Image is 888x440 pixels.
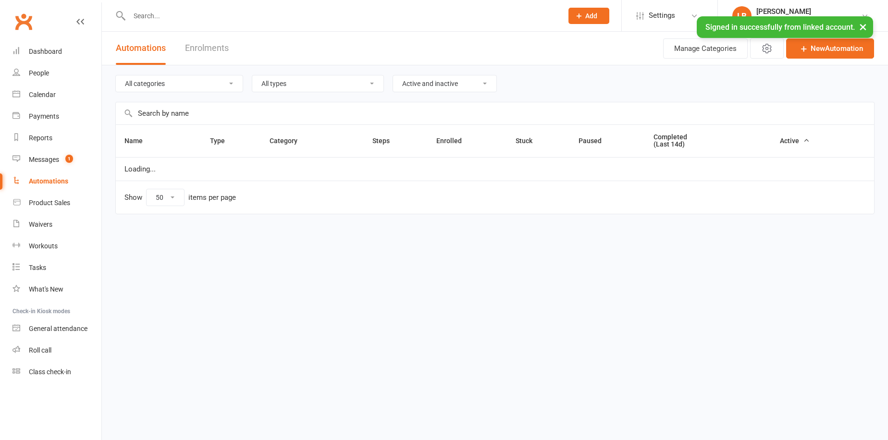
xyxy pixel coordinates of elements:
div: What's New [29,285,63,293]
button: Name [124,135,153,147]
span: Name [124,137,153,145]
th: Enrolled [428,125,507,157]
a: General attendance kiosk mode [12,318,101,340]
a: Enrolments [185,32,229,65]
th: Paused [570,125,644,157]
a: NewAutomation [786,38,874,59]
span: Signed in successfully from linked account. [705,23,855,32]
div: [PERSON_NAME] [756,7,861,16]
a: Product Sales [12,192,101,214]
input: Search... [126,9,556,23]
a: Roll call [12,340,101,361]
div: Payments [29,112,59,120]
a: Tasks [12,257,101,279]
th: Steps [364,125,428,157]
button: Automations [116,32,166,65]
button: Category [270,135,308,147]
div: Roll call [29,346,51,354]
span: Completed (Last 14d) [654,133,687,148]
a: Waivers [12,214,101,235]
button: Add [568,8,609,24]
a: Reports [12,127,101,149]
td: Loading... [116,157,874,181]
span: 1 [65,155,73,163]
div: Class check-in [29,368,71,376]
a: What's New [12,279,101,300]
div: Show [124,189,236,206]
a: Clubworx [12,10,36,34]
input: Search by name [116,102,874,124]
a: Calendar [12,84,101,106]
div: Automations [29,177,68,185]
a: Class kiosk mode [12,361,101,383]
div: items per page [188,194,236,202]
th: Stuck [507,125,570,157]
th: Type [201,125,261,157]
a: Workouts [12,235,101,257]
button: Active [771,135,810,147]
div: Workouts [29,242,58,250]
a: Messages 1 [12,149,101,171]
a: Automations [12,171,101,192]
div: Calendar [29,91,56,98]
span: Settings [649,5,675,26]
button: × [854,16,872,37]
div: Messages [29,156,59,163]
a: People [12,62,101,84]
div: Waivers [29,220,52,228]
div: General attendance [29,325,87,332]
a: Dashboard [12,41,101,62]
div: Product Sales [29,199,70,207]
div: LB [732,6,752,25]
a: Payments [12,106,101,127]
div: Harlow Hot Yoga, Pilates and Barre [756,16,861,24]
span: Active [780,137,799,145]
span: Add [585,12,597,20]
button: Manage Categories [663,38,748,59]
div: People [29,69,49,77]
span: Category [270,137,308,145]
div: Reports [29,134,52,142]
div: Dashboard [29,48,62,55]
div: Tasks [29,264,46,271]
